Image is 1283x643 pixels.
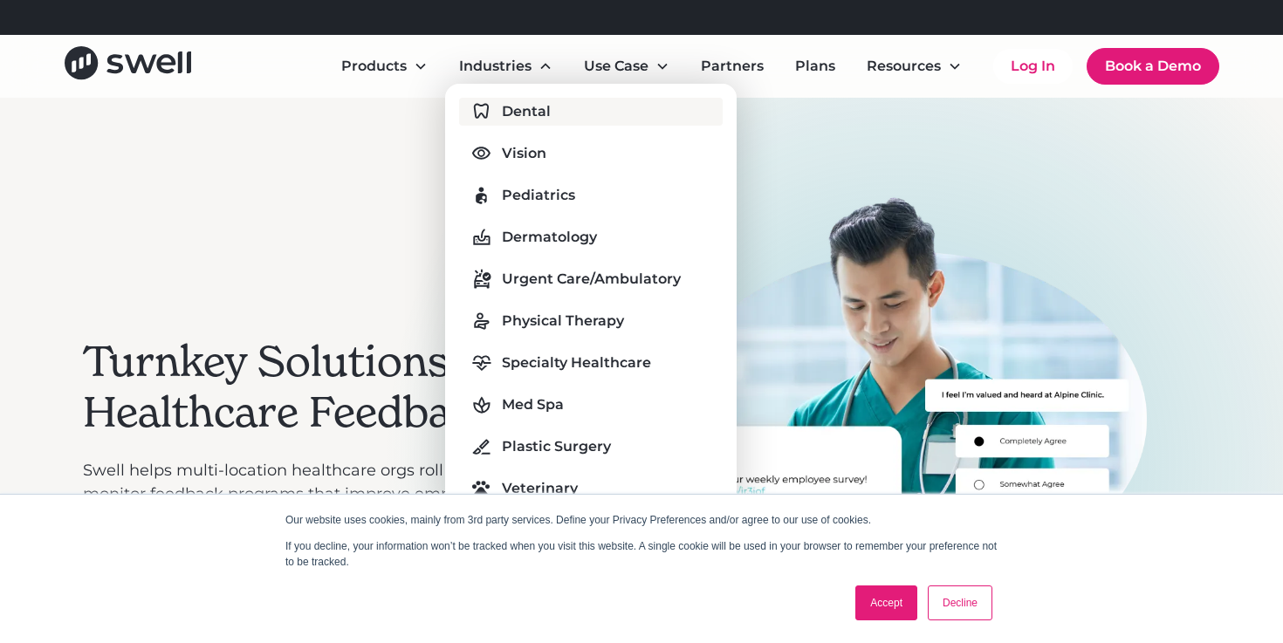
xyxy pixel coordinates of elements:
[855,585,917,620] a: Accept
[459,349,723,377] a: Specialty Healthcare
[928,585,992,620] a: Decline
[285,512,998,528] p: Our website uses cookies, mainly from 3rd party services. Define your Privacy Preferences and/or ...
[459,223,723,251] a: Dermatology
[285,538,998,570] p: If you decline, your information won’t be tracked when you visit this website. A single cookie wi...
[687,49,778,84] a: Partners
[445,84,737,516] nav: Industries
[502,101,551,122] div: Dental
[502,436,611,457] div: Plastic Surgery
[976,455,1283,643] iframe: Chat Widget
[459,140,723,168] a: Vision
[459,181,723,209] a: Pediatrics
[502,478,578,499] div: Veterinary
[502,311,624,332] div: Physical Therapy
[459,307,723,335] a: Physical Therapy
[341,56,407,77] div: Products
[1087,48,1219,85] a: Book a Demo
[83,337,554,437] h2: Turnkey Solutions for Healthcare Feedback
[459,475,723,503] a: Veterinary
[459,56,532,77] div: Industries
[570,49,683,84] div: Use Case
[65,46,191,86] a: home
[502,227,597,248] div: Dermatology
[445,49,566,84] div: Industries
[502,143,546,164] div: Vision
[83,459,554,530] p: Swell helps multi-location healthcare orgs roll out and monitor feedback programs that improve em...
[459,433,723,461] a: Plastic Surgery
[459,265,723,293] a: Urgent Care/Ambulatory
[584,56,648,77] div: Use Case
[853,49,976,84] div: Resources
[993,49,1073,84] a: Log In
[502,352,651,373] div: Specialty Healthcare
[781,49,849,84] a: Plans
[502,269,681,290] div: Urgent Care/Ambulatory
[327,49,442,84] div: Products
[459,391,723,419] a: Med Spa
[502,185,575,206] div: Pediatrics
[459,98,723,126] a: Dental
[867,56,941,77] div: Resources
[502,394,564,415] div: Med Spa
